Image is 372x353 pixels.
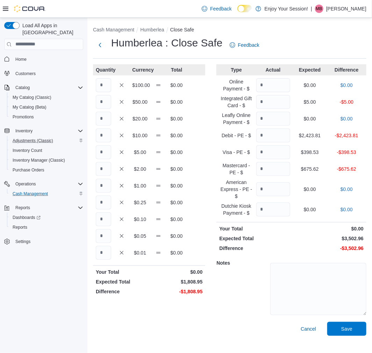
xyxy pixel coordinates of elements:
[10,137,56,145] a: Adjustments (Classic)
[219,66,253,73] p: Type
[15,239,30,244] span: Settings
[132,249,148,256] p: $0.01
[219,112,253,126] p: Leafly Online Payment - $
[7,165,86,175] button: Purchase Orders
[111,36,223,50] h1: Humberlea : Close Safe
[96,246,111,260] input: Quantity
[96,66,111,73] p: Quantity
[151,278,203,285] p: $1,808.95
[132,66,148,73] p: Currency
[10,213,43,222] a: Dashboards
[13,191,48,197] span: Cash Management
[1,68,86,79] button: Customers
[13,180,83,188] span: Operations
[93,26,366,35] nav: An example of EuiBreadcrumbs
[169,233,184,240] p: $0.00
[96,145,111,159] input: Quantity
[13,69,38,78] a: Customers
[170,27,194,32] button: Close Safe
[316,5,322,13] span: MB
[96,179,111,193] input: Quantity
[13,167,44,173] span: Purchase Orders
[93,38,107,52] button: Next
[227,38,262,52] a: Feedback
[256,128,290,142] input: Quantity
[96,212,111,226] input: Quantity
[7,155,86,165] button: Inventory Manager (Classic)
[219,235,290,242] p: Expected Total
[15,128,33,134] span: Inventory
[15,71,36,76] span: Customers
[330,82,364,89] p: $0.00
[169,115,184,122] p: $0.00
[96,128,111,142] input: Quantity
[10,113,83,121] span: Promotions
[293,82,327,89] p: $0.00
[330,149,364,156] p: -$398.53
[13,148,42,153] span: Inventory Count
[256,78,290,92] input: Quantity
[199,2,234,16] a: Feedback
[15,57,27,62] span: Home
[301,325,316,332] span: Cancel
[293,245,364,252] p: -$3,502.96
[219,245,290,252] p: Difference
[13,83,33,92] button: Catalog
[216,256,269,270] h5: Notes
[13,55,29,64] a: Home
[132,98,148,105] p: $50.00
[10,223,83,231] span: Reports
[293,235,364,242] p: $3,502.96
[7,136,86,146] button: Adjustments (Classic)
[327,322,366,336] button: Save
[13,95,51,100] span: My Catalog (Classic)
[13,237,33,246] a: Settings
[4,51,83,265] nav: Complex example
[13,114,34,120] span: Promotions
[265,5,308,13] p: Enjoy Your Session!
[20,22,83,36] span: Load All Apps in [GEOGRAPHIC_DATA]
[7,102,86,112] button: My Catalog (Beta)
[169,66,184,73] p: Total
[219,78,253,92] p: Online Payment - $
[10,103,49,111] a: My Catalog (Beta)
[256,203,290,216] input: Quantity
[13,83,83,92] span: Catalog
[330,66,364,73] p: Difference
[10,190,51,198] a: Cash Management
[238,42,259,49] span: Feedback
[10,113,37,121] a: Promotions
[96,162,111,176] input: Quantity
[169,149,184,156] p: $0.00
[237,5,252,12] input: Dark Mode
[13,104,46,110] span: My Catalog (Beta)
[13,204,33,212] button: Reports
[169,216,184,223] p: $0.00
[13,204,83,212] span: Reports
[140,27,164,32] button: Humberlea
[10,223,30,231] a: Reports
[293,98,327,105] p: $5.00
[13,55,83,64] span: Home
[132,182,148,189] p: $1.00
[96,196,111,209] input: Quantity
[169,166,184,172] p: $0.00
[10,156,68,164] a: Inventory Manager (Classic)
[293,132,327,139] p: $2,423.81
[7,222,86,232] button: Reports
[256,182,290,196] input: Quantity
[132,216,148,223] p: $0.10
[7,213,86,222] a: Dashboards
[15,85,30,90] span: Catalog
[96,229,111,243] input: Quantity
[132,82,148,89] p: $100.00
[169,98,184,105] p: $0.00
[13,237,83,246] span: Settings
[326,5,366,13] p: [PERSON_NAME]
[93,27,134,32] button: Cash Management
[330,206,364,213] p: $0.00
[256,95,290,109] input: Quantity
[132,233,148,240] p: $0.05
[151,269,203,275] p: $0.00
